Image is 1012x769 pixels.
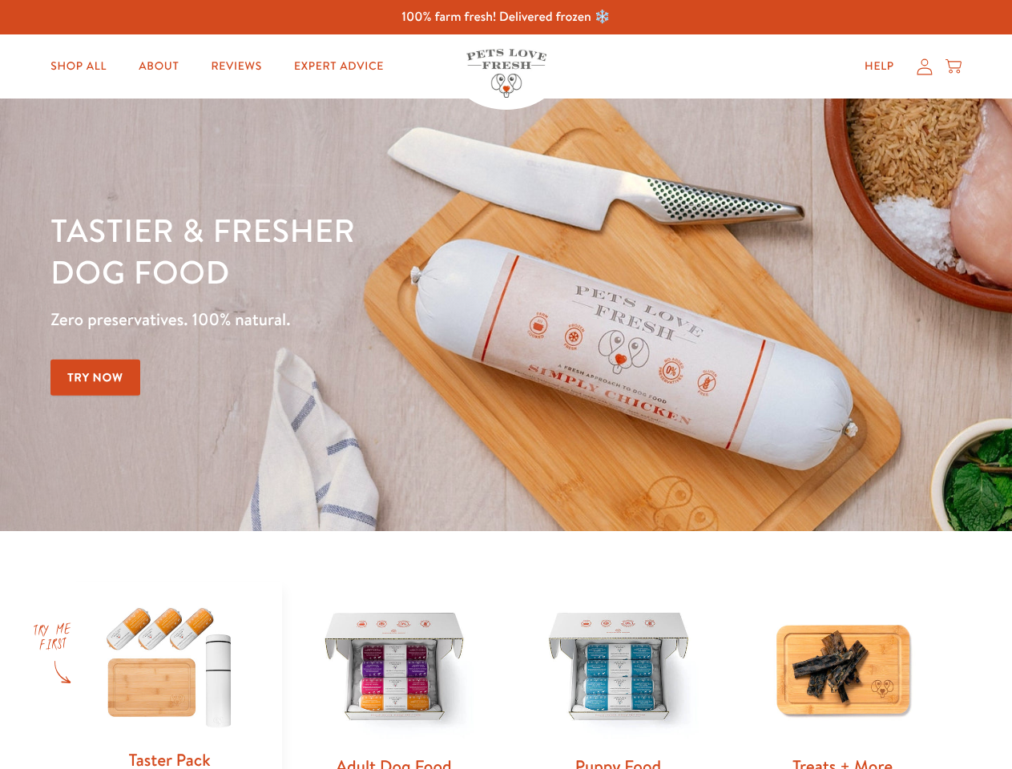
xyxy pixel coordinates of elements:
h1: Tastier & fresher dog food [50,209,658,292]
a: Expert Advice [281,50,397,83]
a: Reviews [198,50,274,83]
a: Help [852,50,907,83]
a: Try Now [50,360,140,396]
p: Zero preservatives. 100% natural. [50,305,658,334]
a: Shop All [38,50,119,83]
img: Pets Love Fresh [466,49,546,98]
a: About [126,50,192,83]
